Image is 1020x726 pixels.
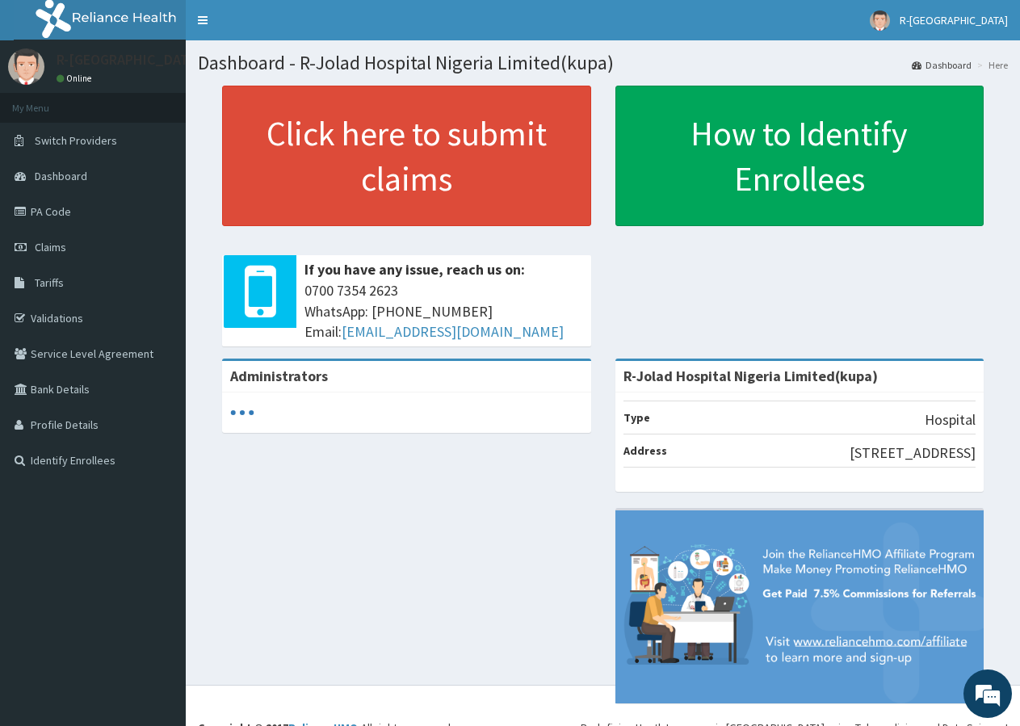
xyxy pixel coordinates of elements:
[925,409,976,430] p: Hospital
[35,169,87,183] span: Dashboard
[57,52,202,67] p: R-[GEOGRAPHIC_DATA]
[615,86,984,226] a: How to Identify Enrollees
[623,367,878,385] strong: R-Jolad Hospital Nigeria Limited(kupa)
[623,410,650,425] b: Type
[57,73,95,84] a: Online
[615,510,984,703] img: provider-team-banner.png
[900,13,1008,27] span: R-[GEOGRAPHIC_DATA]
[850,443,976,464] p: [STREET_ADDRESS]
[230,401,254,425] svg: audio-loading
[304,260,525,279] b: If you have any issue, reach us on:
[35,240,66,254] span: Claims
[870,10,890,31] img: User Image
[623,443,667,458] b: Address
[342,322,564,341] a: [EMAIL_ADDRESS][DOMAIN_NAME]
[230,367,328,385] b: Administrators
[35,133,117,148] span: Switch Providers
[304,280,583,342] span: 0700 7354 2623 WhatsApp: [PHONE_NUMBER] Email:
[8,48,44,85] img: User Image
[35,275,64,290] span: Tariffs
[222,86,591,226] a: Click here to submit claims
[198,52,1008,73] h1: Dashboard - R-Jolad Hospital Nigeria Limited(kupa)
[973,58,1008,72] li: Here
[912,58,972,72] a: Dashboard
